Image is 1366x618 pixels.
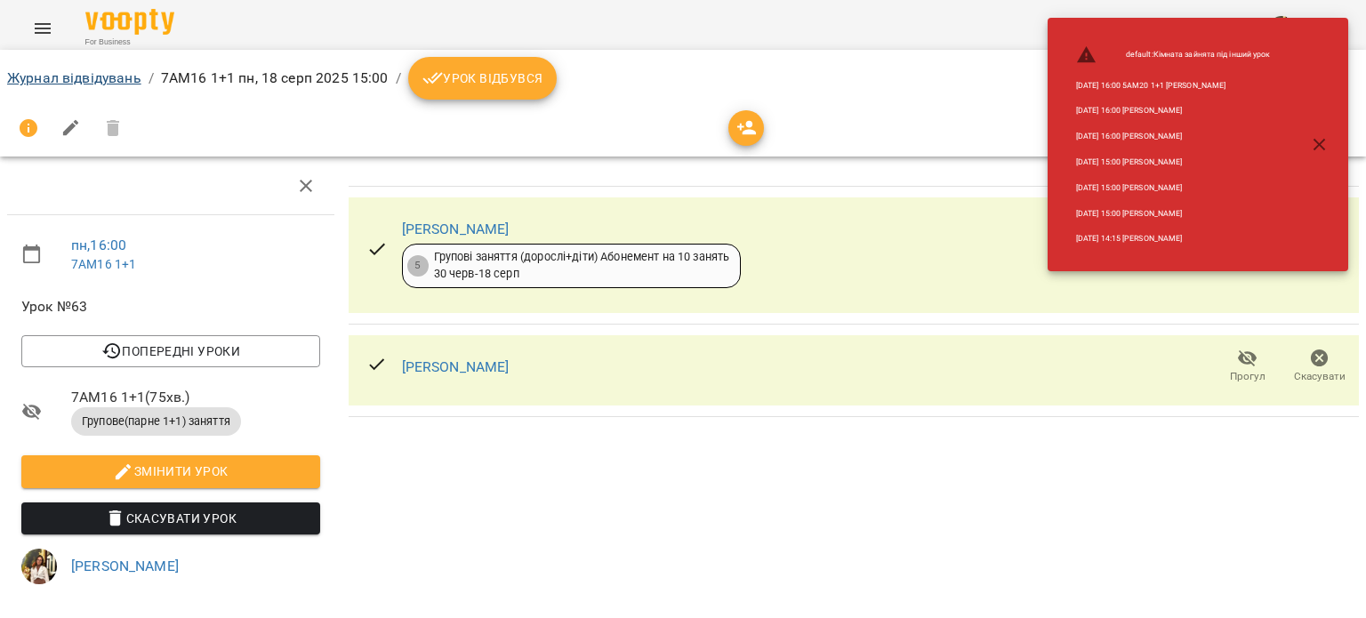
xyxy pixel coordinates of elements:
[434,249,730,282] div: Групові заняття (дорослі+діти) Абонемент на 10 занять 30 черв - 18 серп
[1062,124,1285,149] li: [DATE] 16:00 [PERSON_NAME]
[1062,73,1285,99] li: [DATE] 16:00 5АМ20 1+1 [PERSON_NAME]
[149,68,154,89] li: /
[1230,369,1266,384] span: Прогул
[21,455,320,487] button: Змінити урок
[36,341,306,362] span: Попередні уроки
[71,257,136,271] a: 7АМ16 1+1
[71,558,179,574] a: [PERSON_NAME]
[36,461,306,482] span: Змінити урок
[1062,149,1285,175] li: [DATE] 15:00 [PERSON_NAME]
[21,549,57,584] img: aea806cbca9c040a8c2344d296ea6535.jpg
[21,335,320,367] button: Попередні уроки
[1062,226,1285,252] li: [DATE] 14:15 [PERSON_NAME]
[1062,37,1285,73] li: default : Кімната зайнята під інший урок
[1062,98,1285,124] li: [DATE] 16:00 [PERSON_NAME]
[71,387,320,408] span: 7АМ16 1+1 ( 75 хв. )
[407,255,429,277] div: 5
[1062,175,1285,201] li: [DATE] 15:00 [PERSON_NAME]
[1211,341,1283,391] button: Прогул
[408,57,558,100] button: Урок відбувся
[71,413,241,429] span: Групове(парне 1+1) заняття
[402,221,510,237] a: [PERSON_NAME]
[402,358,510,375] a: [PERSON_NAME]
[71,237,126,253] a: пн , 16:00
[1283,341,1355,391] button: Скасувати
[21,502,320,534] button: Скасувати Урок
[36,508,306,529] span: Скасувати Урок
[161,68,389,89] p: 7АМ16 1+1 пн, 18 серп 2025 15:00
[85,9,174,35] img: Voopty Logo
[21,296,320,317] span: Урок №63
[7,69,141,86] a: Журнал відвідувань
[1062,201,1285,227] li: [DATE] 15:00 [PERSON_NAME]
[1294,369,1346,384] span: Скасувати
[7,57,1359,100] nav: breadcrumb
[85,36,174,48] span: For Business
[422,68,543,89] span: Урок відбувся
[21,7,64,50] button: Menu
[396,68,401,89] li: /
